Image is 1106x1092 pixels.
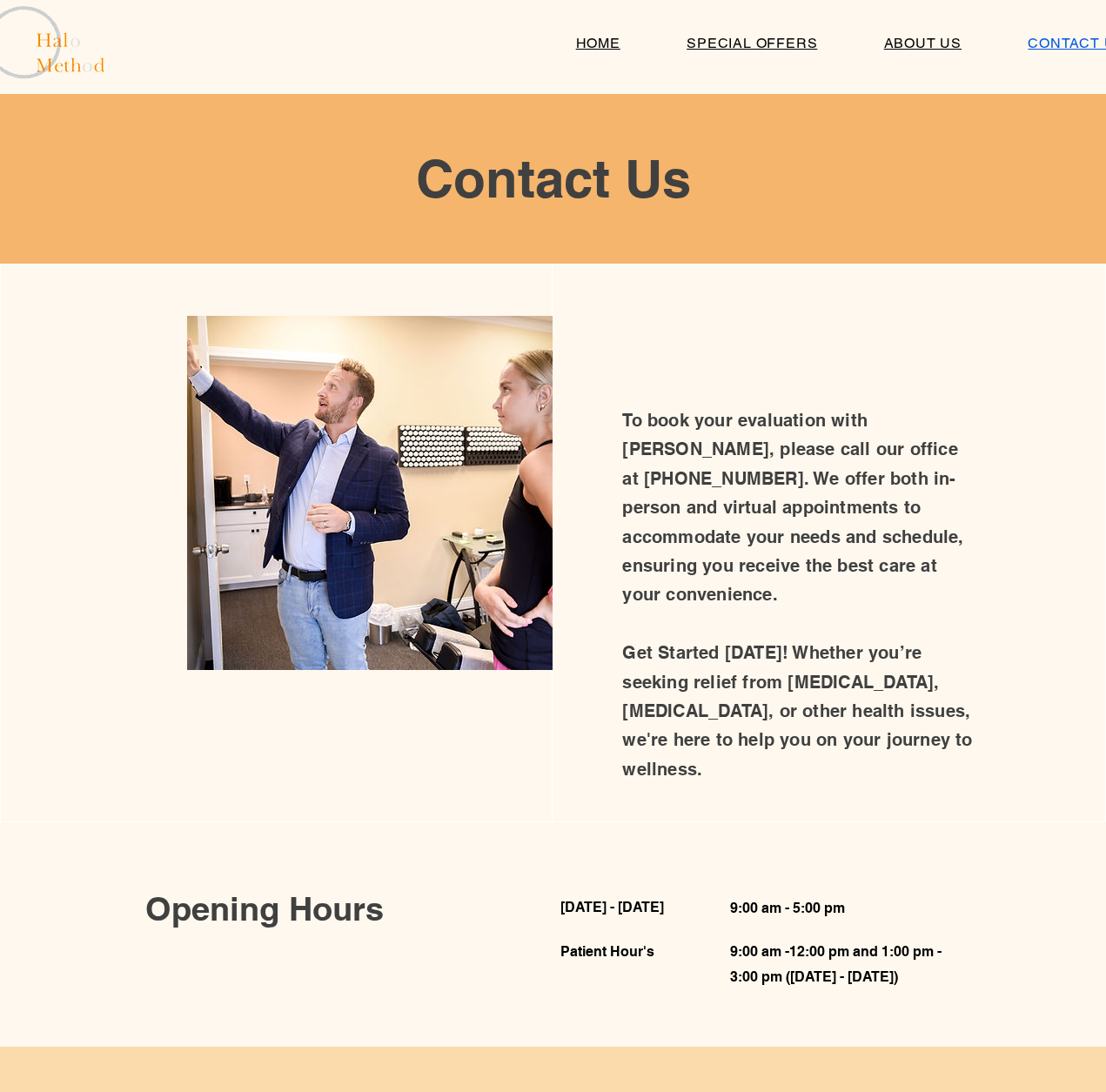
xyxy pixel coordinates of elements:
[622,642,972,780] span: Get Started [DATE]! Whether you’re seeking relief from [MEDICAL_DATA], [MEDICAL_DATA], or other h...
[187,316,611,670] img: Instructing a patient after treating neuropathy, functional medicine, hormone health, chronic con...
[855,26,992,60] a: ABOUT US
[884,35,962,51] span: ABOUT US
[416,147,691,210] span: Contact Us
[657,26,848,60] a: SPECIAL OFFERS
[576,35,620,51] span: HOME
[622,410,963,605] span: To book your evaluation with [PERSON_NAME], please call our office at [PHONE_NUMBER]. We offer bo...
[546,26,651,60] a: HOME
[687,35,817,51] span: SPECIAL OFFERS
[560,943,654,960] span: Patient Hour's
[145,888,384,928] span: Opening Hours
[560,899,664,915] span: [DATE] - [DATE]
[730,943,942,985] span: 9:00 am -12:00 pm and 1:00 pm - 3:00 pm ([DATE] - [DATE])
[730,900,845,916] span: 9:00 am - 5:00 pm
